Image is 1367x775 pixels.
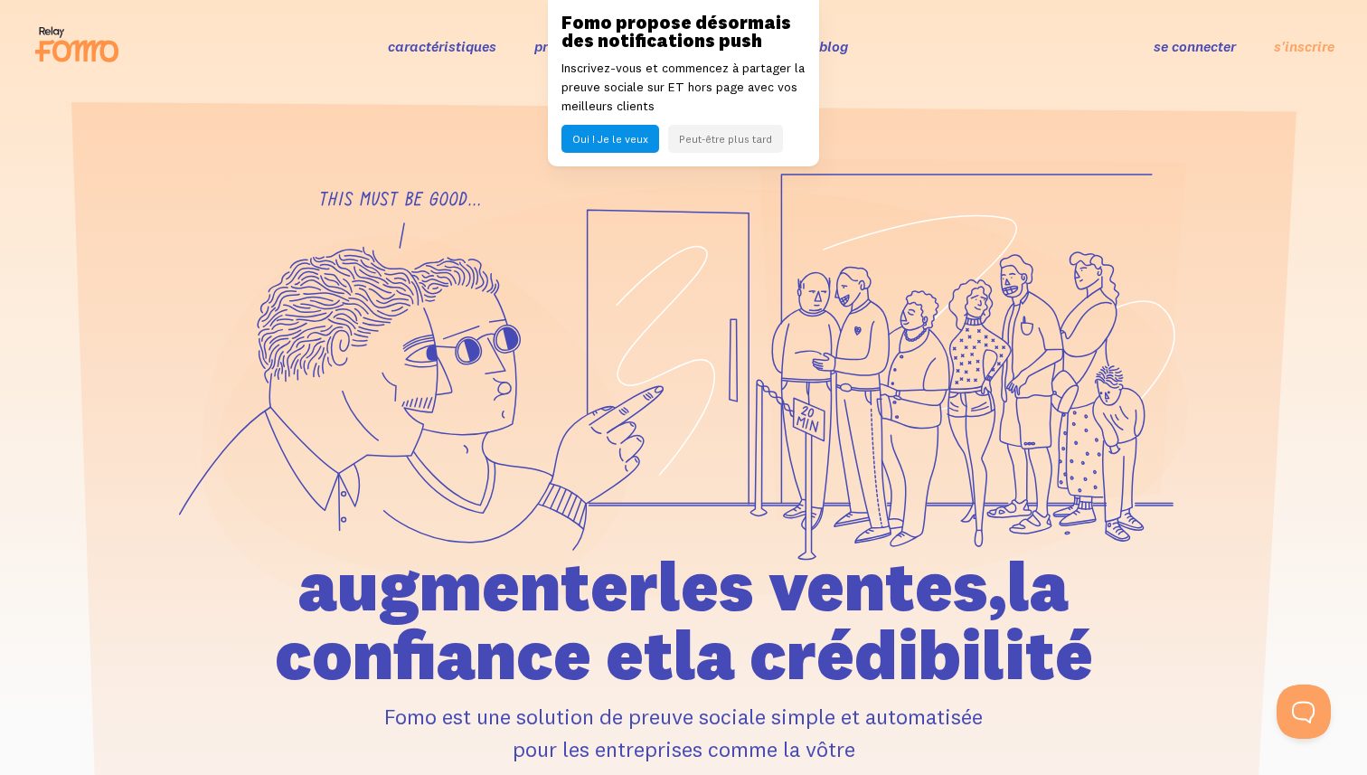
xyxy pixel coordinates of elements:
[561,60,805,114] font: Inscrivez-vous et commencez à partager la preuve sociale sur ET hors page avec vos meilleurs clients
[561,125,659,153] button: Oui ! Je le veux
[1277,685,1331,739] iframe: Aide Scout Beacon - Ouvrir
[1274,37,1334,56] a: s'inscrire
[561,11,791,52] font: Fomo propose désormais des notifications push
[384,703,983,730] font: Fomo est une solution de preuve sociale simple et automatisée
[534,37,561,55] a: prix
[668,125,783,153] button: Peut-être plus tard
[388,37,496,55] a: caractéristiques
[572,132,648,146] font: Oui ! Je le veux
[674,611,1093,697] font: la crédibilité
[1274,37,1334,55] font: s'inscrire
[819,37,848,55] a: blog
[275,543,1070,697] font: la confiance et
[1154,37,1236,55] a: se connecter
[298,543,658,629] font: augmenter
[513,735,855,762] font: pour les entreprises comme la vôtre
[658,543,1007,629] font: les ventes,
[679,132,772,146] font: Peut-être plus tard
